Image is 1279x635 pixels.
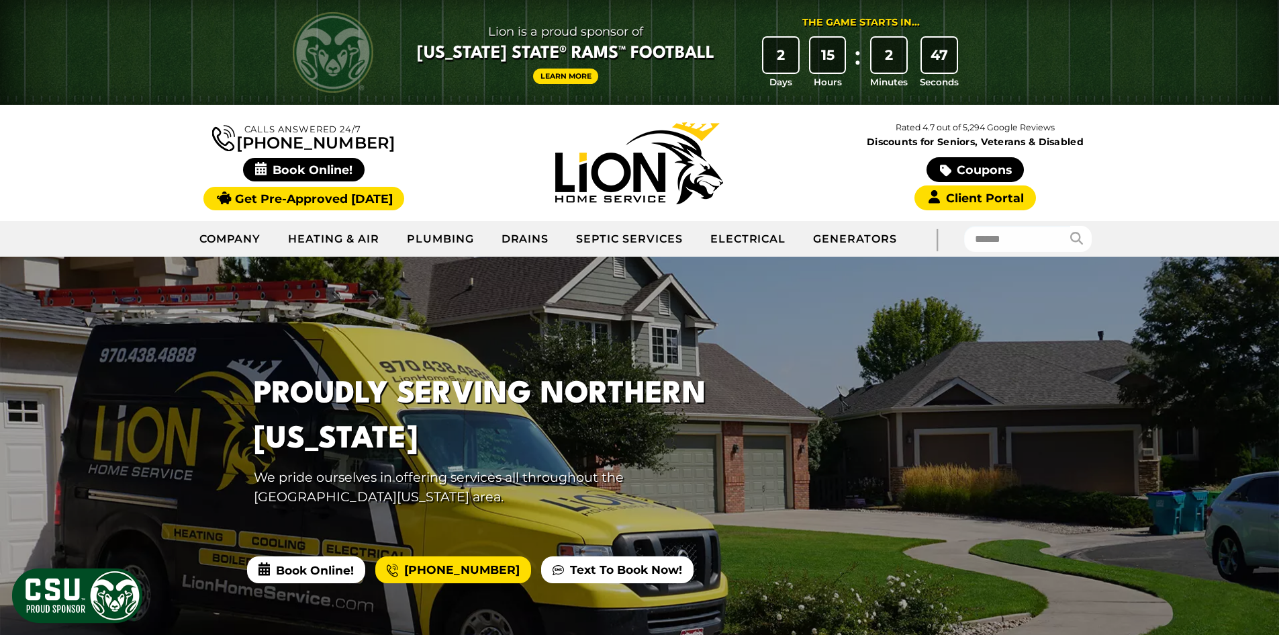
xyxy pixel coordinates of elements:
div: 15 [810,38,845,73]
span: Book Online! [247,556,365,583]
h1: PROUDLY SERVING NORTHERN [US_STATE] [254,372,743,462]
a: [PHONE_NUMBER] [212,122,395,151]
div: | [910,221,964,257]
p: Rated 4.7 out of 5,294 Google Reviews [807,120,1143,135]
a: Company [186,222,275,256]
a: Plumbing [393,222,488,256]
a: Drains [488,222,563,256]
span: Book Online! [243,158,365,181]
div: 47 [922,38,957,73]
a: Electrical [697,222,800,256]
img: Lion Home Service [555,122,723,204]
span: Lion is a proud sponsor of [417,21,714,42]
span: [US_STATE] State® Rams™ Football [417,42,714,65]
a: Septic Services [563,222,696,256]
p: We pride ourselves in offering services all throughout the [GEOGRAPHIC_DATA][US_STATE] area. [254,468,743,507]
a: Get Pre-Approved [DATE] [203,187,404,210]
div: 2 [763,38,798,73]
a: [PHONE_NUMBER] [375,556,531,583]
div: : [851,38,864,89]
a: Text To Book Now! [541,556,694,583]
span: Discounts for Seniors, Veterans & Disabled [810,137,1141,146]
img: CSU Sponsor Badge [10,566,144,625]
span: Seconds [920,75,959,89]
a: Client Portal [914,185,1035,210]
a: Coupons [927,157,1023,182]
a: Heating & Air [275,222,393,256]
a: Generators [800,222,910,256]
span: Days [769,75,792,89]
span: Minutes [870,75,908,89]
a: Learn More [533,69,599,84]
div: 2 [871,38,906,73]
div: The Game Starts in... [802,15,920,30]
img: CSU Rams logo [293,12,373,93]
span: Hours [814,75,842,89]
